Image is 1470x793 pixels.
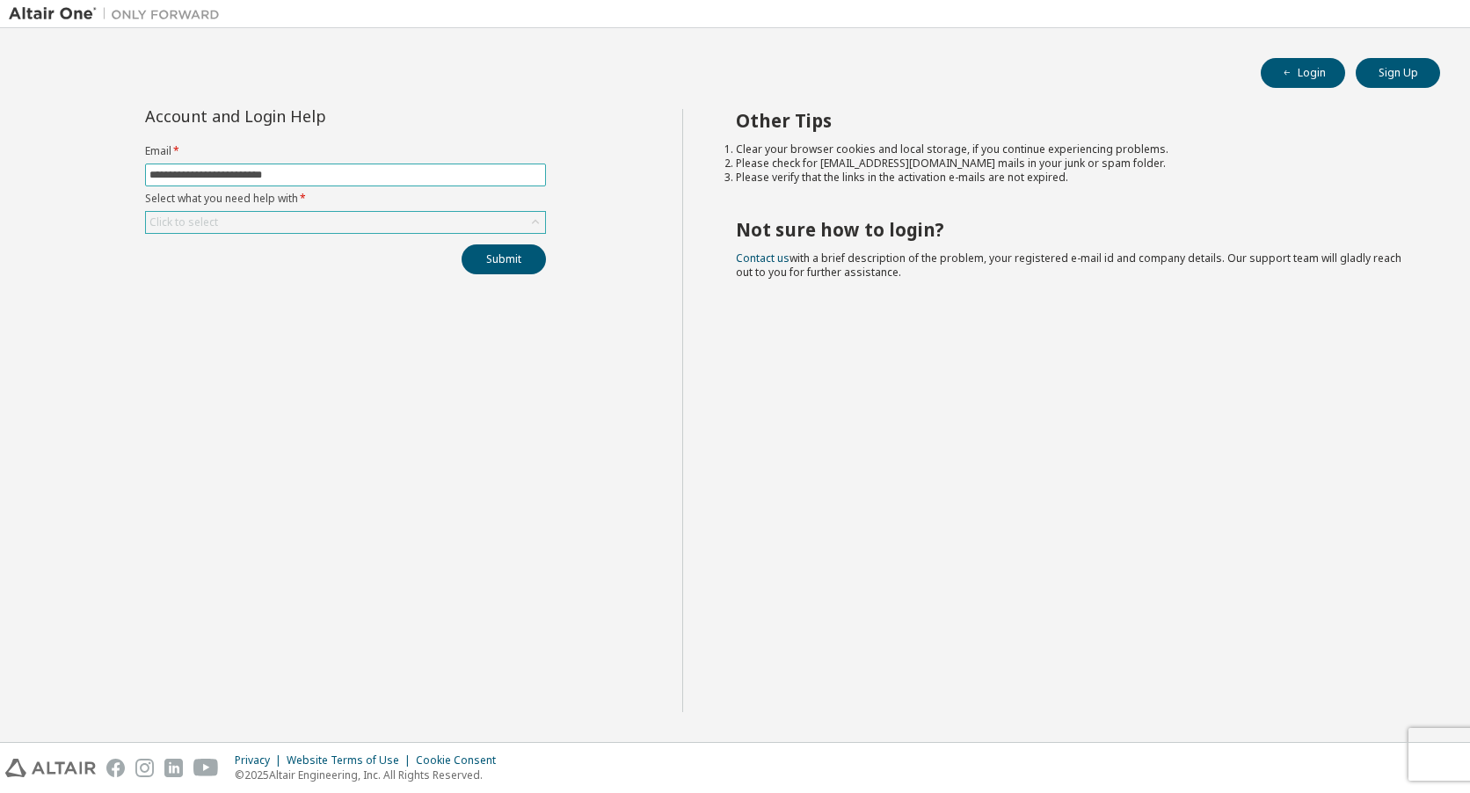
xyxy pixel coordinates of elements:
[736,142,1409,156] li: Clear your browser cookies and local storage, if you continue experiencing problems.
[416,753,506,768] div: Cookie Consent
[736,251,790,266] a: Contact us
[736,171,1409,185] li: Please verify that the links in the activation e-mails are not expired.
[1261,58,1345,88] button: Login
[146,212,545,233] div: Click to select
[193,759,219,777] img: youtube.svg
[736,251,1401,280] span: with a brief description of the problem, your registered e-mail id and company details. Our suppo...
[145,144,546,158] label: Email
[106,759,125,777] img: facebook.svg
[462,244,546,274] button: Submit
[149,215,218,229] div: Click to select
[9,5,229,23] img: Altair One
[736,109,1409,132] h2: Other Tips
[1356,58,1440,88] button: Sign Up
[736,218,1409,241] h2: Not sure how to login?
[736,156,1409,171] li: Please check for [EMAIL_ADDRESS][DOMAIN_NAME] mails in your junk or spam folder.
[135,759,154,777] img: instagram.svg
[145,192,546,206] label: Select what you need help with
[5,759,96,777] img: altair_logo.svg
[235,768,506,782] p: © 2025 Altair Engineering, Inc. All Rights Reserved.
[145,109,466,123] div: Account and Login Help
[287,753,416,768] div: Website Terms of Use
[164,759,183,777] img: linkedin.svg
[235,753,287,768] div: Privacy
